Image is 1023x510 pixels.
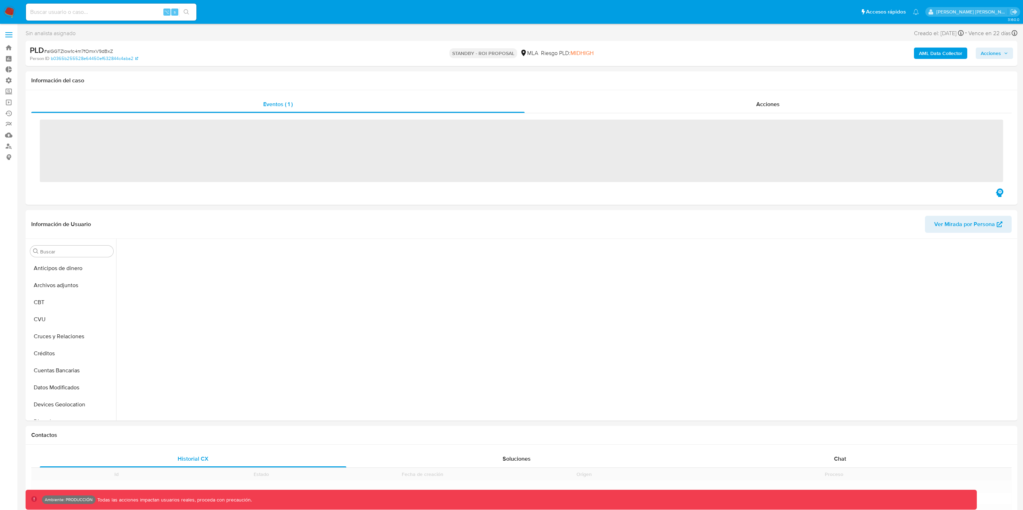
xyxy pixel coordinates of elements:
a: Notificaciones [913,9,919,15]
button: Datos Modificados [27,379,116,396]
button: Archivos adjuntos [27,277,116,294]
button: Direcciones [27,413,116,430]
span: s [174,9,176,15]
span: ⌥ [164,9,169,15]
h1: Contactos [31,432,1012,439]
button: Buscar [33,248,39,254]
button: Ver Mirada por Persona [925,216,1012,233]
span: Acciones [981,48,1001,59]
input: Buscar usuario o caso... [26,7,196,17]
a: Salir [1010,8,1018,16]
b: Person ID [30,55,49,62]
button: Devices Geolocation [27,396,116,413]
input: Buscar [40,248,110,255]
span: Riesgo PLD: [541,49,594,57]
button: Anticipos de dinero [27,260,116,277]
span: Chat [834,455,846,463]
button: Cruces y Relaciones [27,328,116,345]
button: CVU [27,311,116,328]
span: Sin analista asignado [26,29,76,37]
div: MLA [520,49,538,57]
h1: Información del caso [31,77,1012,84]
p: Ambiente: PRODUCCIÓN [45,498,93,501]
span: Ver Mirada por Persona [934,216,995,233]
button: search-icon [179,7,194,17]
span: Acciones [756,100,780,108]
div: Creado el: [DATE] [914,28,964,38]
h1: Información de Usuario [31,221,91,228]
span: Soluciones [503,455,531,463]
p: STANDBY - ROI PROPOSAL [449,48,517,58]
button: AML Data Collector [914,48,967,59]
button: Créditos [27,345,116,362]
span: - [965,28,967,38]
span: ‌ [40,120,1003,182]
button: Acciones [976,48,1013,59]
a: b0365b255528e64450ef632844c4aba2 [51,55,138,62]
span: Historial CX [178,455,209,463]
span: Eventos ( 1 ) [263,100,293,108]
span: MIDHIGH [570,49,594,57]
b: PLD [30,44,44,56]
button: CBT [27,294,116,311]
p: Todas las acciones impactan usuarios reales, proceda con precaución. [96,497,252,503]
button: Cuentas Bancarias [27,362,116,379]
b: AML Data Collector [919,48,962,59]
p: leidy.martinez@mercadolibre.com.co [936,9,1008,15]
span: Accesos rápidos [866,8,906,16]
span: # alGGTZIow1c4m7fOmxV9dBxZ [44,48,113,55]
span: Vence en 22 días [968,29,1011,37]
